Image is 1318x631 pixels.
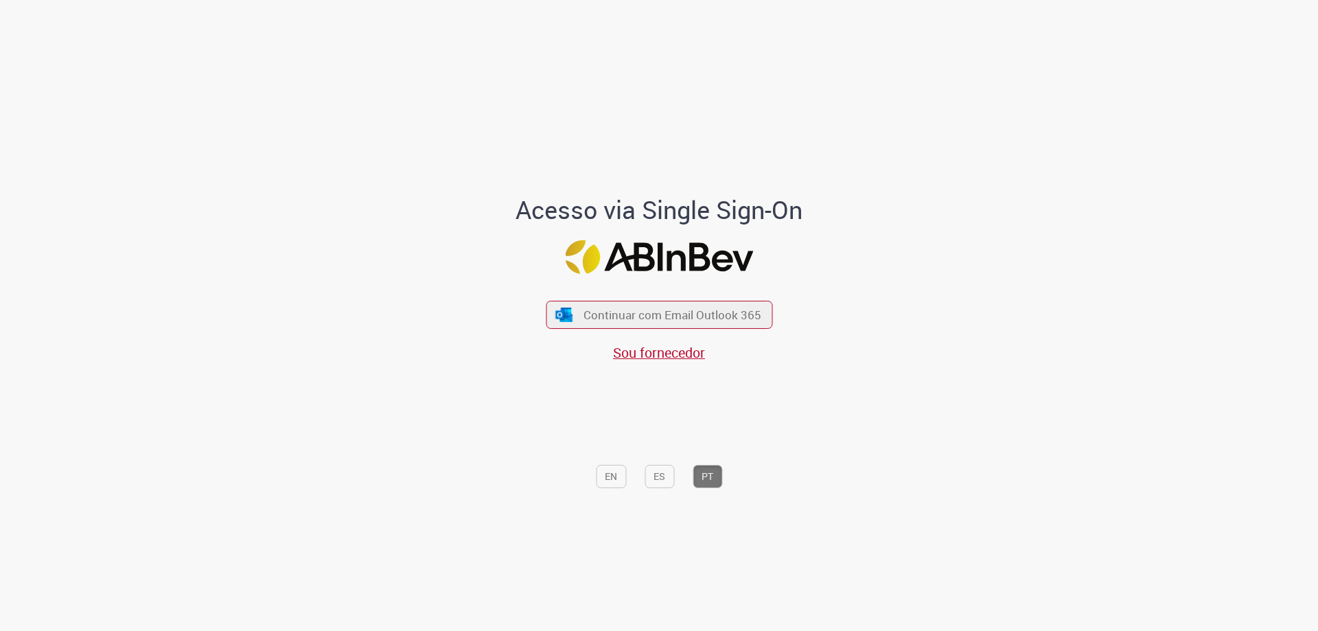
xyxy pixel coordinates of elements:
button: EN [596,465,626,488]
button: PT [693,465,722,488]
button: ES [645,465,674,488]
h1: Acesso via Single Sign-On [469,196,850,224]
img: ícone Azure/Microsoft 360 [555,308,574,322]
img: Logo ABInBev [565,240,753,274]
a: Sou fornecedor [613,343,705,362]
button: ícone Azure/Microsoft 360 Continuar com Email Outlook 365 [546,301,772,329]
span: Continuar com Email Outlook 365 [583,307,761,323]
